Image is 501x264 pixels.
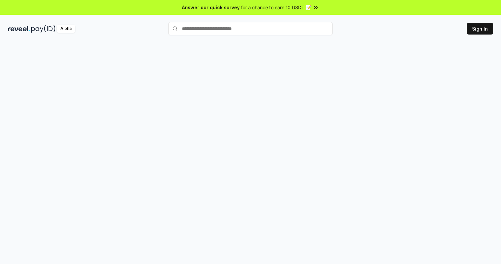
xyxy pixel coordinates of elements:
img: reveel_dark [8,25,30,33]
span: for a chance to earn 10 USDT 📝 [241,4,311,11]
span: Answer our quick survey [182,4,240,11]
button: Sign In [467,23,493,35]
img: pay_id [31,25,55,33]
div: Alpha [57,25,75,33]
